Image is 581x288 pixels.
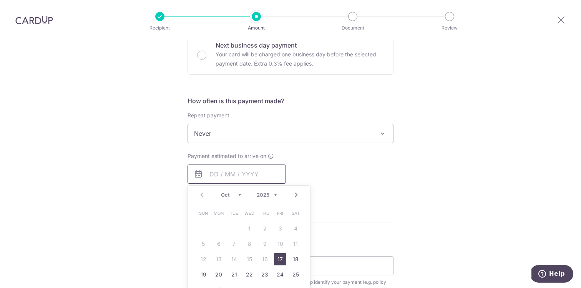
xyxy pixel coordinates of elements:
span: Thursday [259,207,271,219]
a: 23 [259,268,271,281]
span: Sunday [197,207,209,219]
span: Never [188,124,393,143]
p: Document [324,24,381,32]
span: Wednesday [243,207,256,219]
a: 19 [197,268,209,281]
p: Review [421,24,478,32]
a: 24 [274,268,286,281]
a: 20 [212,268,225,281]
span: Monday [212,207,225,219]
p: Your card will be charged one business day before the selected payment date. Extra 0.3% fee applies. [216,50,384,68]
p: Next business day payment [216,41,384,50]
p: Amount [228,24,285,32]
span: Friday [274,207,286,219]
input: DD / MM / YYYY [188,165,286,184]
a: 22 [243,268,256,281]
label: Repeat payment [188,112,229,119]
h5: How often is this payment made? [188,96,393,105]
p: Recipient [131,24,188,32]
a: 18 [289,253,302,265]
a: 25 [289,268,302,281]
span: Payment estimated to arrive on [188,152,266,160]
span: Never [188,124,393,143]
span: Saturday [289,207,302,219]
a: 17 [274,253,286,265]
img: CardUp [15,15,53,25]
a: 21 [228,268,240,281]
iframe: Opens a widget where you can find more information [531,265,573,284]
span: Tuesday [228,207,240,219]
a: Next [292,190,301,199]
